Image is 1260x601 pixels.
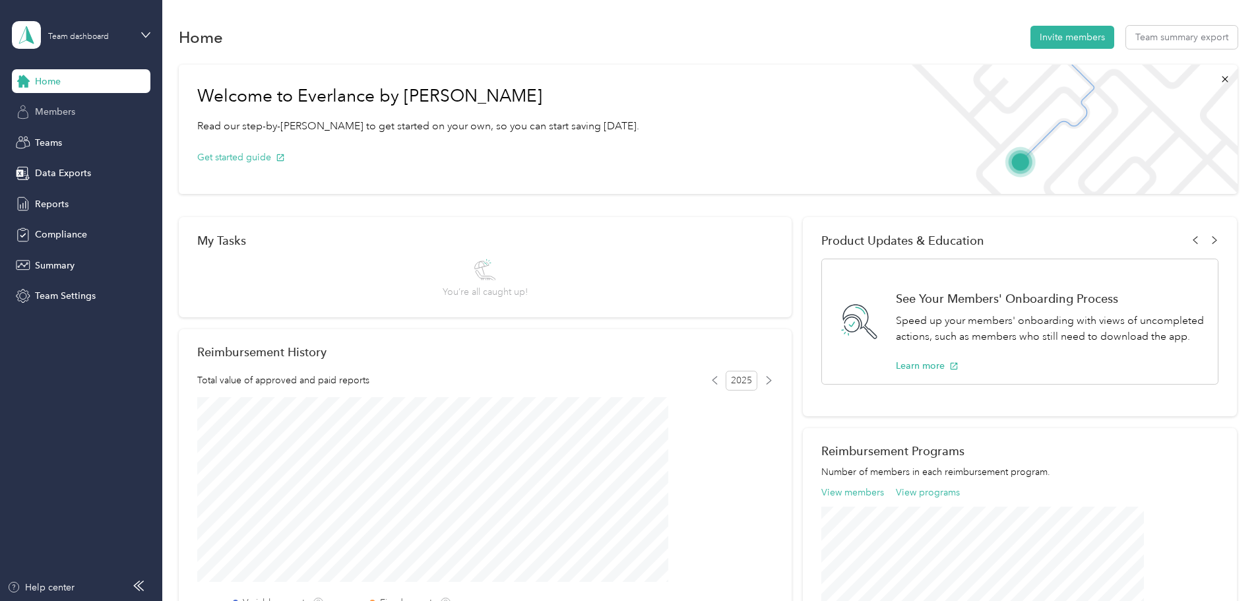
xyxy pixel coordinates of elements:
[35,105,75,119] span: Members
[821,465,1218,479] p: Number of members in each reimbursement program.
[179,30,223,44] h1: Home
[197,86,639,107] h1: Welcome to Everlance by [PERSON_NAME]
[35,166,91,180] span: Data Exports
[726,371,757,391] span: 2025
[896,292,1204,305] h1: See Your Members' Onboarding Process
[48,33,109,41] div: Team dashboard
[197,118,639,135] p: Read our step-by-[PERSON_NAME] to get started on your own, so you can start saving [DATE].
[898,65,1237,194] img: Welcome to everlance
[197,150,285,164] button: Get started guide
[821,444,1218,458] h2: Reimbursement Programs
[197,234,773,247] div: My Tasks
[1030,26,1114,49] button: Invite members
[7,581,75,594] button: Help center
[35,228,87,241] span: Compliance
[896,486,960,499] button: View programs
[197,345,327,359] h2: Reimbursement History
[35,75,61,88] span: Home
[443,285,528,299] span: You’re all caught up!
[197,373,369,387] span: Total value of approved and paid reports
[821,486,884,499] button: View members
[35,136,62,150] span: Teams
[1186,527,1260,601] iframe: Everlance-gr Chat Button Frame
[1126,26,1238,49] button: Team summary export
[35,259,75,272] span: Summary
[896,313,1204,345] p: Speed up your members' onboarding with views of uncompleted actions, such as members who still ne...
[35,197,69,211] span: Reports
[896,359,959,373] button: Learn more
[821,234,984,247] span: Product Updates & Education
[35,289,96,303] span: Team Settings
